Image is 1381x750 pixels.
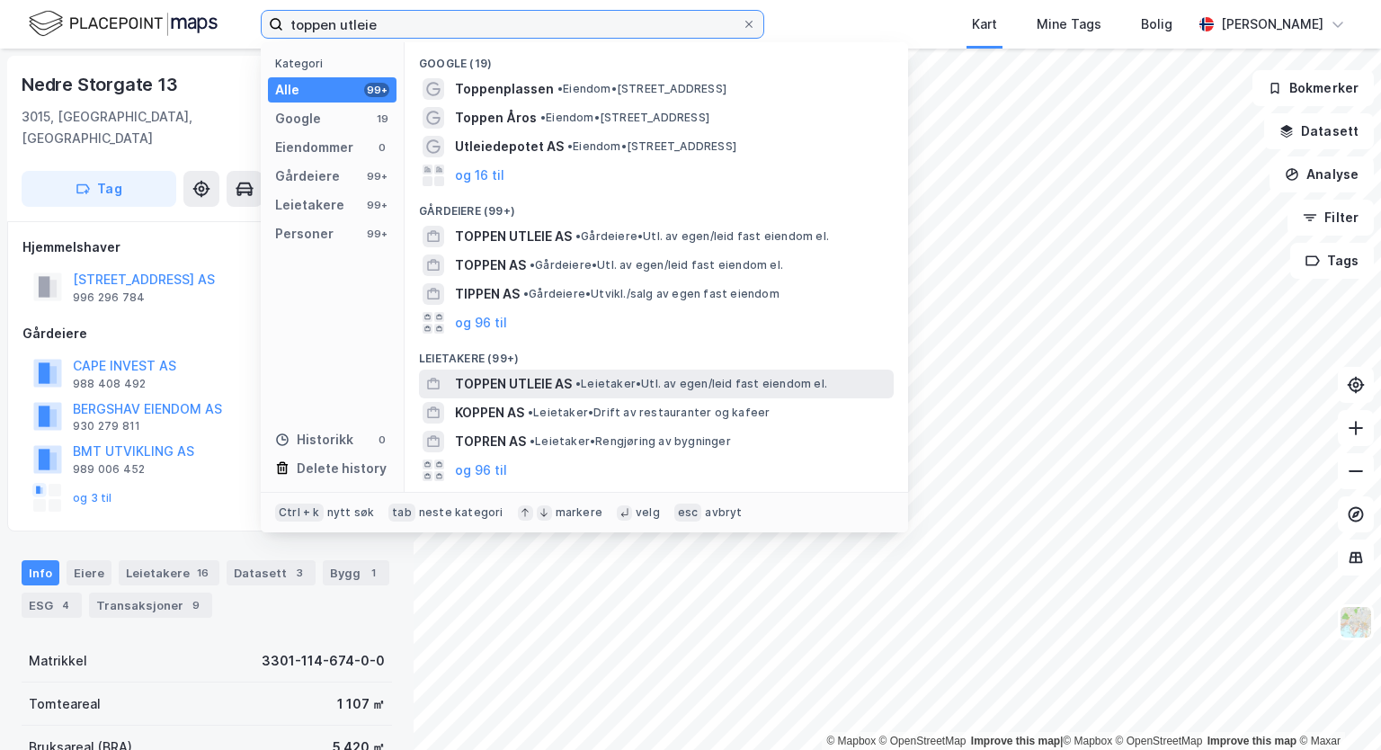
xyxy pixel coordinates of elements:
span: Leietaker • Drift av restauranter og kafeer [528,406,770,420]
span: • [530,258,535,272]
div: ESG [22,593,82,618]
span: TIPPEN AS [455,283,520,305]
span: • [575,377,581,390]
div: [PERSON_NAME] [1221,13,1323,35]
div: 3 [290,564,308,582]
div: Personer [275,223,334,245]
div: 19 [375,112,389,126]
div: Datasett [227,560,316,585]
iframe: Chat Widget [1291,664,1381,750]
div: 3015, [GEOGRAPHIC_DATA], [GEOGRAPHIC_DATA] [22,106,289,149]
div: velg [636,505,660,520]
a: OpenStreetMap [879,735,967,747]
button: Tags [1290,243,1374,279]
div: Hjemmelshaver [22,237,391,258]
div: 99+ [364,169,389,183]
div: esc [674,504,702,522]
div: 16 [193,564,212,582]
div: Ctrl + k [275,504,324,522]
span: TOPPEN UTLEIE AS [455,373,572,395]
span: TOPPEN AS [455,254,526,276]
div: nytt søk [327,505,375,520]
span: KOPPEN AS [455,402,524,424]
div: 988 408 492 [73,377,146,391]
div: Tomteareal [29,693,101,715]
div: 99+ [364,227,389,241]
div: 1 [364,564,382,582]
span: Gårdeiere • Utl. av egen/leid fast eiendom el. [530,258,783,272]
div: Personer (99+) [405,485,908,517]
div: Bygg [323,560,389,585]
button: Datasett [1264,113,1374,149]
input: Søk på adresse, matrikkel, gårdeiere, leietakere eller personer [283,11,742,38]
div: Kart [972,13,997,35]
div: Google (19) [405,42,908,75]
div: markere [556,505,602,520]
span: • [530,434,535,448]
span: • [540,111,546,124]
div: 4 [57,596,75,614]
div: Leietakere (99+) [405,337,908,370]
span: TOPREN AS [455,431,526,452]
div: Historikk [275,429,353,451]
div: Eiendommer [275,137,353,158]
div: 99+ [364,83,389,97]
span: Eiendom • [STREET_ADDRESS] [557,82,726,96]
div: Gårdeiere [22,323,391,344]
span: TOPPEN UTLEIE AS [455,226,572,247]
div: Bolig [1141,13,1172,35]
a: Improve this map [971,735,1060,747]
button: og 16 til [455,165,504,186]
img: Z [1339,605,1373,639]
div: 3301-114-674-0-0 [262,650,385,672]
span: • [528,406,533,419]
div: avbryt [705,505,742,520]
button: og 96 til [455,460,507,481]
button: Filter [1287,200,1374,236]
div: Leietakere [119,560,219,585]
div: 9 [187,596,205,614]
img: logo.f888ab2527a4732fd821a326f86c7f29.svg [29,8,218,40]
div: 0 [375,140,389,155]
div: 1 107 ㎡ [337,693,385,715]
div: Delete history [297,458,387,479]
div: Nedre Storgate 13 [22,70,182,99]
span: Toppen Åros [455,107,537,129]
div: 996 296 784 [73,290,145,305]
span: Eiendom • [STREET_ADDRESS] [567,139,736,154]
span: Utleiedepotet AS [455,136,564,157]
span: Leietaker • Rengjøring av bygninger [530,434,731,449]
span: • [557,82,563,95]
div: tab [388,504,415,522]
span: • [575,229,581,243]
a: OpenStreetMap [1116,735,1203,747]
span: • [523,287,529,300]
button: Analyse [1270,156,1374,192]
div: 0 [375,433,389,447]
span: Eiendom • [STREET_ADDRESS] [540,111,709,125]
div: Kontrollprogram for chat [1291,664,1381,750]
span: Toppenplassen [455,78,554,100]
div: neste kategori [419,505,503,520]
div: Gårdeiere (99+) [405,190,908,222]
div: Kategori [275,57,396,70]
div: Matrikkel [29,650,87,672]
span: Leietaker • Utl. av egen/leid fast eiendom el. [575,377,827,391]
div: | [826,732,1341,750]
div: 989 006 452 [73,462,145,477]
span: Gårdeiere • Utl. av egen/leid fast eiendom el. [575,229,829,244]
span: • [567,139,573,153]
div: Gårdeiere [275,165,340,187]
span: Gårdeiere • Utvikl./salg av egen fast eiendom [523,287,780,301]
div: Transaksjoner [89,593,212,618]
div: 930 279 811 [73,419,140,433]
a: Mapbox [1063,735,1112,747]
button: Bokmerker [1252,70,1374,106]
div: Leietakere [275,194,344,216]
button: og 96 til [455,312,507,334]
a: Improve this map [1207,735,1296,747]
div: Eiere [67,560,111,585]
div: Info [22,560,59,585]
button: Tag [22,171,176,207]
div: Mine Tags [1037,13,1101,35]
